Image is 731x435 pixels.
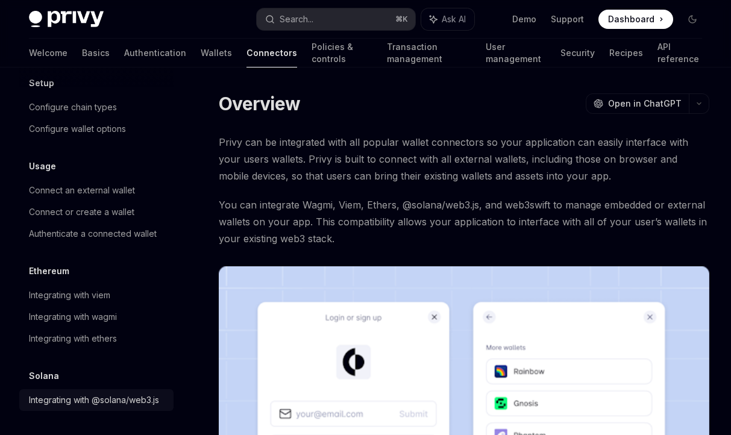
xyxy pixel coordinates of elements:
div: Integrating with @solana/web3.js [29,393,159,407]
div: Integrating with wagmi [29,310,117,324]
span: Ask AI [442,13,466,25]
a: User management [486,39,546,67]
a: Configure chain types [19,96,174,118]
a: Wallets [201,39,232,67]
a: Authentication [124,39,186,67]
a: Connect or create a wallet [19,201,174,223]
span: You can integrate Wagmi, Viem, Ethers, @solana/web3.js, and web3swift to manage embedded or exter... [219,196,709,247]
a: Connectors [246,39,297,67]
span: Dashboard [608,13,654,25]
a: Integrating with viem [19,284,174,306]
span: ⌘ K [395,14,408,24]
div: Connect or create a wallet [29,205,134,219]
a: Support [551,13,584,25]
div: Integrating with ethers [29,331,117,346]
a: Dashboard [598,10,673,29]
span: Privy can be integrated with all popular wallet connectors so your application can easily interfa... [219,134,709,184]
h5: Solana [29,369,59,383]
a: Policies & controls [312,39,372,67]
img: dark logo [29,11,104,28]
button: Open in ChatGPT [586,93,689,114]
button: Ask AI [421,8,474,30]
a: Connect an external wallet [19,180,174,201]
a: Authenticate a connected wallet [19,223,174,245]
button: Search...⌘K [257,8,416,30]
a: Integrating with ethers [19,328,174,349]
div: Configure wallet options [29,122,126,136]
a: API reference [657,39,702,67]
a: Transaction management [387,39,471,67]
h5: Ethereum [29,264,69,278]
a: Integrating with @solana/web3.js [19,389,174,411]
button: Toggle dark mode [683,10,702,29]
a: Welcome [29,39,67,67]
a: Integrating with wagmi [19,306,174,328]
h5: Usage [29,159,56,174]
a: Configure wallet options [19,118,174,140]
a: Demo [512,13,536,25]
a: Security [560,39,595,67]
span: Open in ChatGPT [608,98,682,110]
div: Connect an external wallet [29,183,135,198]
a: Basics [82,39,110,67]
div: Search... [280,12,313,27]
h1: Overview [219,93,300,114]
div: Authenticate a connected wallet [29,227,157,241]
div: Configure chain types [29,100,117,114]
a: Recipes [609,39,643,67]
div: Integrating with viem [29,288,110,302]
